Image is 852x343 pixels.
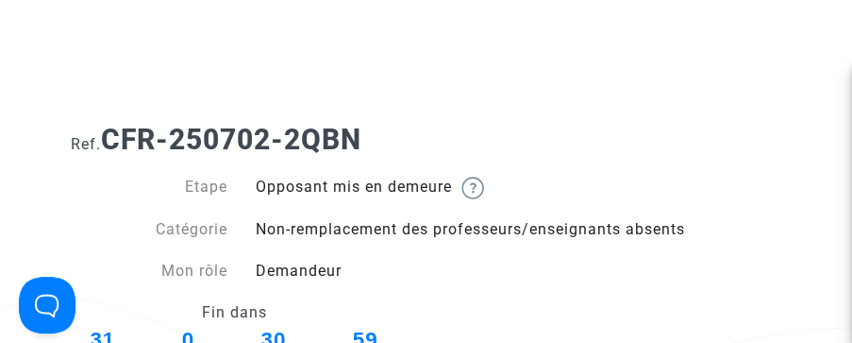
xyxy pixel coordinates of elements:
[101,123,361,156] b: CFR-250702-2QBN
[242,176,795,199] div: Opposant mis en demeure
[461,177,484,199] img: help.svg
[57,176,242,199] div: Etape
[242,260,795,283] div: Demandeur
[57,260,242,283] div: Mon rôle
[19,277,75,334] iframe: Help Scout Beacon - Open
[71,135,101,153] span: Ref.
[57,218,242,241] div: Catégorie
[57,301,411,324] div: Fin dans
[242,218,795,241] div: Non-remplacement des professeurs/enseignants absents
